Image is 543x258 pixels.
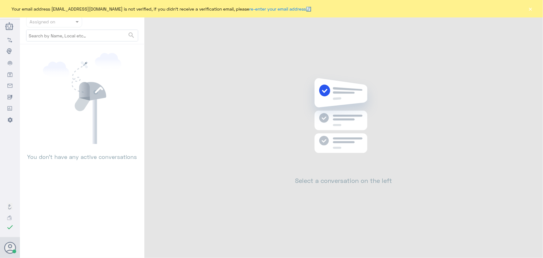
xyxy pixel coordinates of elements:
[128,30,135,41] button: search
[6,223,14,231] i: check
[295,177,392,184] h2: Select a conversation on the left
[26,144,138,161] p: You don’t have any active conversations
[250,6,306,12] a: re-enter your email address
[527,6,534,12] button: ×
[26,30,138,41] input: Search by Name, Local etc…
[4,242,16,254] button: Avatar
[12,6,311,12] span: Your email address [EMAIL_ADDRESS][DOMAIN_NAME] is not verified, if you didn't receive a verifica...
[128,31,135,39] span: search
